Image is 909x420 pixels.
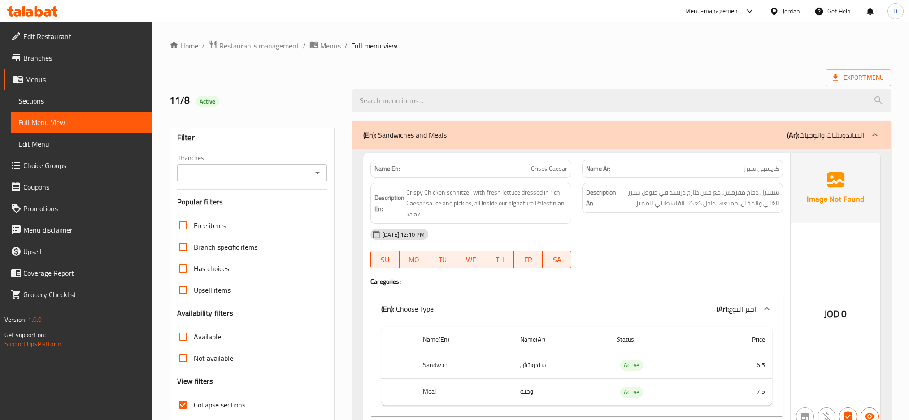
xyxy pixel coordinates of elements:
[518,253,539,266] span: FR
[23,31,145,42] span: Edit Restaurant
[400,251,428,268] button: MO
[707,352,772,378] td: 6.5
[4,47,152,69] a: Branches
[196,97,219,106] span: Active
[194,220,226,231] span: Free items
[170,40,891,52] nav: breadcrumb
[620,387,643,397] span: Active
[513,379,609,405] td: وجبة
[18,139,145,149] span: Edit Menu
[381,327,772,406] table: choices table
[23,203,145,214] span: Promotions
[381,303,434,314] p: Choose Type
[370,294,783,323] div: (En): Choose Type(Ar):اختر النوع
[352,89,891,112] input: search
[4,26,152,47] a: Edit Restaurant
[4,198,152,219] a: Promotions
[717,302,729,316] b: (Ar):
[309,40,341,52] a: Menus
[4,155,152,176] a: Choice Groups
[194,353,233,364] span: Not available
[609,327,707,352] th: Status
[428,251,457,268] button: TU
[351,40,397,51] span: Full menu view
[370,277,783,286] h4: Caregories:
[791,153,880,223] img: Ae5nvW7+0k+MAAAAAElFTkSuQmCC
[209,40,299,52] a: Restaurants management
[457,251,486,268] button: WE
[4,284,152,305] a: Grocery Checklist
[620,360,643,370] span: Active
[4,262,152,284] a: Coverage Report
[406,187,567,220] span: Crispy Chicken schnitzel, with fresh lettuce dressed in rich Caesar sauce and pickles, all inside...
[11,112,152,133] a: Full Menu View
[787,128,799,142] b: (Ar):
[170,94,342,107] h2: 11/8
[23,246,145,257] span: Upsell
[23,182,145,192] span: Coupons
[303,40,306,51] li: /
[320,40,341,51] span: Menus
[202,40,205,51] li: /
[543,251,571,268] button: SA
[11,90,152,112] a: Sections
[893,6,897,16] span: D
[787,130,864,140] p: الساندويشات والوجبات
[4,219,152,241] a: Menu disclaimer
[489,253,510,266] span: TH
[416,352,513,378] th: Sandwich
[586,164,610,173] strong: Name Ar:
[194,331,221,342] span: Available
[23,289,145,300] span: Grocery Checklist
[826,69,891,86] span: Export Menu
[370,251,400,268] button: SU
[378,230,428,239] span: [DATE] 12:10 PM
[370,323,783,416] div: (En): Sandwiches and Meals(Ar):الساندويشات والوجبات
[4,338,61,350] a: Support.OpsPlatform
[177,128,327,147] div: Filter
[4,329,46,341] span: Get support on:
[374,253,396,266] span: SU
[28,314,42,325] span: 1.0.0
[841,305,847,323] span: 0
[4,241,152,262] a: Upsell
[513,352,609,378] td: سندويتش
[23,160,145,171] span: Choice Groups
[194,399,245,410] span: Collapse sections
[4,69,152,90] a: Menus
[23,52,145,63] span: Branches
[344,40,348,51] li: /
[18,117,145,128] span: Full Menu View
[416,379,513,405] th: Meal
[194,285,231,295] span: Upsell items
[546,253,568,266] span: SA
[707,379,772,405] td: 7.5
[685,6,740,17] div: Menu-management
[531,164,567,173] span: Crispy Caesar
[403,253,425,266] span: MO
[374,192,404,214] strong: Description En:
[194,242,257,252] span: Branch specific items
[461,253,482,266] span: WE
[219,40,299,51] span: Restaurants management
[381,302,394,316] b: (En):
[514,251,543,268] button: FR
[618,187,779,209] span: شنيتزل دجاج مقرمش، مع خس طازج دريسد في صوص سيزر الغني والمخلل، جميعها داخل كعكنا الفلسطيني المميز
[196,96,219,107] div: Active
[485,251,514,268] button: TH
[586,187,616,209] strong: Description Ar:
[23,225,145,235] span: Menu disclaimer
[18,95,145,106] span: Sections
[744,164,779,173] span: كريسبي سيزر
[513,327,609,352] th: Name(Ar)
[177,308,233,318] h3: Availability filters
[729,302,756,316] span: اختر النوع
[363,128,376,142] b: (En):
[25,74,145,85] span: Menus
[194,263,229,274] span: Has choices
[833,72,884,83] span: Export Menu
[416,327,513,352] th: Name(En)
[23,268,145,278] span: Coverage Report
[11,133,152,155] a: Edit Menu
